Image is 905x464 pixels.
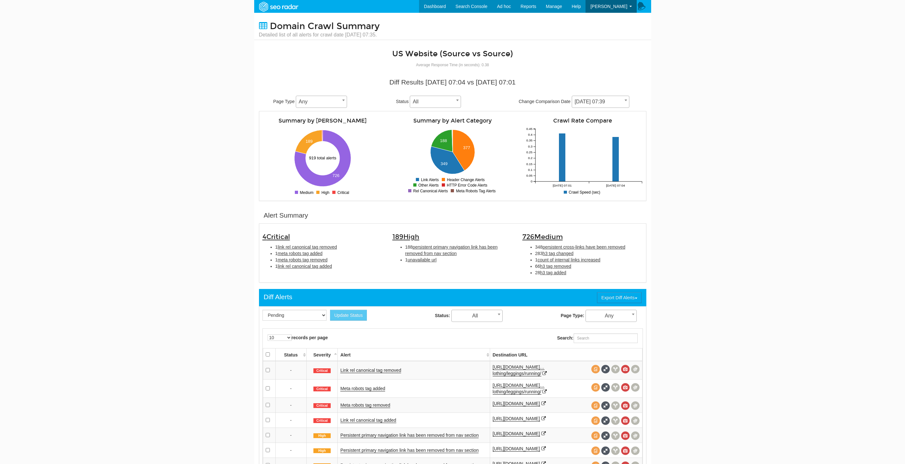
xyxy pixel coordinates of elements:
[540,270,566,275] span: h3 tag added
[313,387,331,392] span: Critical
[611,431,620,440] span: View headers
[535,263,643,269] li: 66
[601,416,610,425] span: Full Source Diff
[535,269,643,276] li: 28
[278,251,322,256] span: meta robots tag added
[591,365,600,373] span: View source
[405,244,513,257] li: 188
[621,365,630,373] span: View screenshot
[601,365,610,373] span: Full Source Diff
[416,63,489,67] small: Average Response Time (in seconds): 0.38
[631,446,640,455] span: Compare screenshots
[528,145,532,148] tspan: 0.3
[530,180,532,183] tspan: 0
[540,264,571,269] span: h3 tag removed
[340,368,401,373] a: Link rel canonical tag removed
[278,264,332,269] span: link rel canonical tag added
[537,257,600,262] span: count of internal links increased
[275,397,306,412] td: -
[526,174,533,178] tspan: 0.05
[396,99,409,104] span: Status
[631,383,640,392] span: Compare screenshots
[268,334,328,341] label: records per page
[330,310,367,321] button: Update Status
[275,443,306,458] td: -
[561,313,584,318] strong: Page Type:
[392,118,513,124] h4: Summary by Alert Category
[275,428,306,443] td: -
[631,401,640,410] span: Compare screenshots
[340,433,479,438] a: Persistent primary navigation link has been removed from nav section
[526,139,533,142] tspan: 0.35
[392,49,513,59] a: US Website (Source vs Source)
[270,21,380,32] span: Domain Crawl Summary
[535,257,643,263] li: 1
[490,348,642,361] th: Destination URL
[601,446,610,455] span: Full Source Diff
[864,445,899,461] iframe: Opens a widget where you can find more information
[557,333,637,343] label: Search:
[456,4,488,9] span: Search Console
[521,4,536,9] span: Reports
[522,233,563,241] span: 726
[263,233,290,241] span: 4
[528,168,532,172] tspan: 0.1
[574,333,638,343] input: Search:
[526,127,533,131] tspan: 0.45
[275,361,306,380] td: -
[275,244,383,250] li: 1
[522,118,643,124] h4: Crawl Rate Compare
[611,401,620,410] span: View headers
[597,292,641,303] button: Export Diff Alerts
[611,383,620,392] span: View headers
[621,416,630,425] span: View screenshot
[278,244,337,250] span: link rel canonical tag removed
[278,257,327,262] span: meta robots tag removed
[497,4,511,9] span: Ad hoc
[621,383,630,392] span: View screenshot
[534,233,563,241] span: Medium
[621,431,630,440] span: View screenshot
[553,184,572,188] tspan: [DATE] 07:01
[313,403,331,408] span: Critical
[403,233,419,241] span: High
[275,263,383,269] li: 1
[528,133,532,137] tspan: 0.4
[275,379,306,397] td: -
[340,418,396,423] a: Link rel canonical tag added
[452,311,502,320] span: All
[591,416,600,425] span: View source
[591,431,600,440] span: View source
[611,365,620,373] span: View headers
[528,156,532,160] tspan: 0.2
[572,4,581,9] span: Help
[611,416,620,425] span: View headers
[493,401,540,406] a: [URL][DOMAIN_NAME]
[591,446,600,455] span: View source
[606,184,625,188] tspan: [DATE] 07:04
[264,77,642,87] div: Diff Results [DATE] 07:04 vs [DATE] 07:01
[266,233,290,241] span: Critical
[275,250,383,257] li: 1
[405,257,513,263] li: 1
[275,348,306,361] th: Status: activate to sort column ascending
[621,446,630,455] span: View screenshot
[572,97,629,106] span: 09/26/2025 07:39
[264,211,308,220] div: Alert Summary
[256,1,301,12] img: SEORadar
[631,431,640,440] span: Compare screenshots
[410,96,461,108] span: All
[309,156,336,160] text: 919 total alerts
[601,383,610,392] span: Full Source Diff
[408,257,436,262] span: unavailable url
[590,4,627,9] span: [PERSON_NAME]
[313,448,331,453] span: High
[264,292,292,302] div: Diff Alerts
[313,368,331,373] span: Critical
[493,383,545,395] a: [URL][DOMAIN_NAME]…lothing/leggings/running/
[296,97,347,106] span: Any
[410,97,461,106] span: All
[611,446,620,455] span: View headers
[263,118,383,124] h4: Summary by [PERSON_NAME]
[259,31,380,38] small: Detailed list of all alerts for crawl date [DATE] 07:35.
